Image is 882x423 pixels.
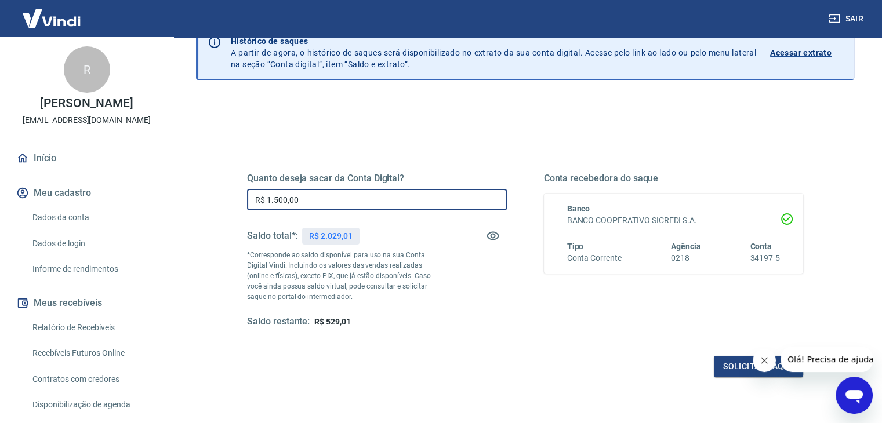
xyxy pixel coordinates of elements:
[671,242,701,251] span: Agência
[247,316,310,328] h5: Saldo restante:
[567,214,781,227] h6: BANCO COOPERATIVO SICREDI S.A.
[28,393,159,417] a: Disponibilização de agenda
[231,35,756,70] p: A partir de agora, o histórico de saques será disponibilizado no extrato da sua conta digital. Ac...
[309,230,352,242] p: R$ 2.029,01
[314,317,351,326] span: R$ 529,01
[28,257,159,281] a: Informe de rendimentos
[247,173,507,184] h5: Quanto deseja sacar da Conta Digital?
[28,367,159,391] a: Contratos com credores
[671,252,701,264] h6: 0218
[770,35,844,70] a: Acessar extrato
[714,356,803,377] button: Solicitar saque
[64,46,110,93] div: R
[14,290,159,316] button: Meus recebíveis
[781,347,873,372] iframe: Mensagem da empresa
[14,145,159,171] a: Início
[247,250,442,302] p: *Corresponde ao saldo disponível para uso na sua Conta Digital Vindi. Incluindo os valores das ve...
[28,206,159,229] a: Dados da conta
[28,232,159,256] a: Dados de login
[826,8,868,30] button: Sair
[23,114,151,126] p: [EMAIL_ADDRESS][DOMAIN_NAME]
[231,35,756,47] p: Histórico de saques
[750,242,772,251] span: Conta
[836,377,873,414] iframe: Botão para abrir a janela de mensagens
[750,252,780,264] h6: 34197-5
[567,204,590,213] span: Banco
[753,349,776,372] iframe: Fechar mensagem
[770,47,832,59] p: Acessar extrato
[28,341,159,365] a: Recebíveis Futuros Online
[567,252,622,264] h6: Conta Corrente
[40,97,133,110] p: [PERSON_NAME]
[7,8,97,17] span: Olá! Precisa de ajuda?
[247,230,297,242] h5: Saldo total*:
[544,173,804,184] h5: Conta recebedora do saque
[14,1,89,36] img: Vindi
[28,316,159,340] a: Relatório de Recebíveis
[14,180,159,206] button: Meu cadastro
[567,242,584,251] span: Tipo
